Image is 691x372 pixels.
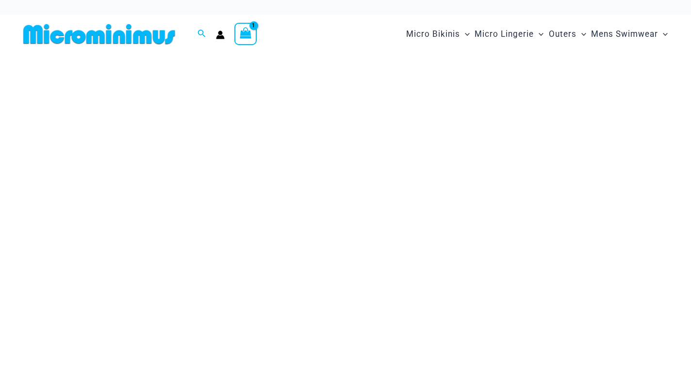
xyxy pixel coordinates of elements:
[589,19,670,49] a: Mens SwimwearMenu ToggleMenu Toggle
[404,19,472,49] a: Micro BikinisMenu ToggleMenu Toggle
[475,22,534,46] span: Micro Lingerie
[406,22,460,46] span: Micro Bikinis
[534,22,543,46] span: Menu Toggle
[591,22,658,46] span: Mens Swimwear
[19,23,179,45] img: MM SHOP LOGO FLAT
[576,22,586,46] span: Menu Toggle
[460,22,470,46] span: Menu Toggle
[234,23,257,45] a: View Shopping Cart, 1 items
[216,31,225,39] a: Account icon link
[472,19,546,49] a: Micro LingerieMenu ToggleMenu Toggle
[402,18,672,50] nav: Site Navigation
[546,19,589,49] a: OutersMenu ToggleMenu Toggle
[549,22,576,46] span: Outers
[658,22,668,46] span: Menu Toggle
[197,28,206,40] a: Search icon link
